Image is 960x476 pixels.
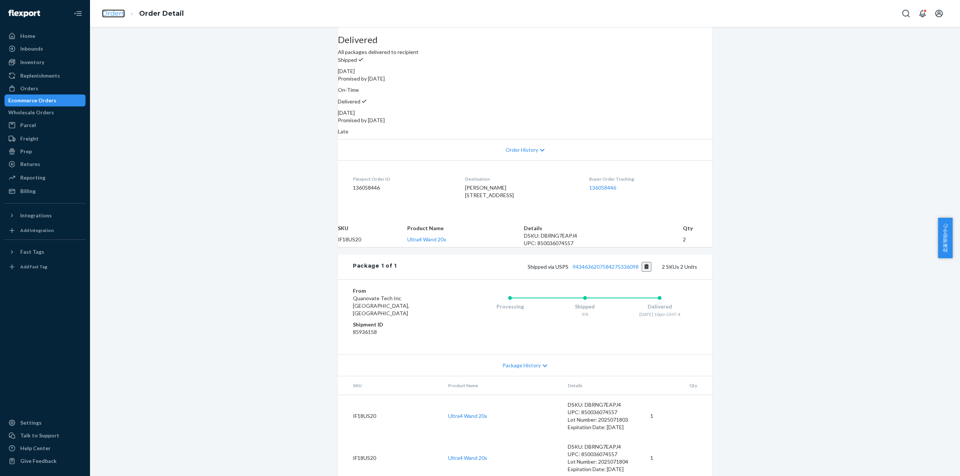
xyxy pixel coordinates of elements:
[4,119,85,131] a: Parcel
[20,187,36,195] div: Billing
[20,32,35,40] div: Home
[465,176,577,182] dt: Destination
[442,376,562,395] th: Product Name
[622,311,697,317] div: [DATE] 10pm GMT-4
[568,416,638,424] div: Lot Number: 2025071803
[4,133,85,145] a: Freight
[338,97,712,105] p: Delivered
[568,401,638,409] div: DSKU: DBRNG7EAPJ4
[568,458,638,466] div: Lot Number: 2025071804
[931,6,946,21] button: Open account menu
[622,303,697,310] div: Delivered
[338,86,712,94] p: On-Time
[683,225,712,232] th: Qty
[562,376,644,395] th: Details
[4,172,85,184] a: Reporting
[547,303,622,310] div: Shipped
[397,262,697,272] div: 2 SKUs 2 Units
[20,58,44,66] div: Inventory
[683,232,712,247] td: 2
[644,395,712,437] td: 1
[524,225,683,232] th: Details
[338,117,712,124] p: Promised by [DATE]
[568,451,638,458] div: UPC: 850036074557
[20,445,51,452] div: Help Center
[4,261,85,273] a: Add Fast Tag
[524,239,683,247] div: UPC: 850036074557
[505,146,538,154] span: Order History
[20,227,54,234] div: Add Integration
[4,455,85,467] button: Give Feedback
[353,328,442,336] dd: 85936158
[448,413,487,419] a: Ultra4 Wand 20x
[20,148,32,155] div: Prep
[4,106,85,118] a: Wholesale Orders
[4,56,85,68] a: Inventory
[338,67,712,75] div: [DATE]
[353,295,409,316] span: Quanovate Tech Inc [GEOGRAPHIC_DATA], [GEOGRAPHIC_DATA]
[20,248,44,256] div: Fast Tags
[589,184,616,191] a: 136058446
[407,236,446,242] a: Ultra4 Wand 20x
[898,6,913,21] button: Open Search Box
[96,3,190,25] ol: breadcrumbs
[338,35,712,56] div: All packages delivered to recipient
[353,176,453,182] dt: Flexport Order ID
[568,443,638,451] div: DSKU: DBRNG7EAPJ4
[8,97,56,104] div: Ecommerce Orders
[502,362,541,369] span: Package History
[338,232,407,247] td: IF18US20
[568,466,638,473] div: Expiration Date: [DATE]
[338,35,712,45] h3: Delivered
[102,9,125,18] a: Orders
[338,75,712,82] p: Promised by [DATE]
[20,85,38,92] div: Orders
[568,424,638,431] div: Expiration Date: [DATE]
[338,56,712,64] p: Shipped
[338,109,712,117] div: [DATE]
[20,419,42,427] div: Settings
[20,432,59,439] div: Talk to Support
[915,6,930,21] button: Open notifications
[4,43,85,55] a: Inbounds
[70,6,85,21] button: Close Navigation
[353,321,442,328] dt: Shipment ID
[338,395,442,437] td: IF18US20
[4,70,85,82] a: Replenishments
[938,218,952,258] button: 卖家帮助中心
[8,109,54,116] div: Wholesale Orders
[20,72,60,79] div: Replenishments
[4,417,85,429] a: Settings
[4,430,85,442] a: Talk to Support
[644,376,712,395] th: Qty
[528,263,652,270] span: Shipped via USPS
[20,457,57,465] div: Give Feedback
[20,135,39,142] div: Freight
[465,184,514,198] span: [PERSON_NAME] [STREET_ADDRESS]
[338,225,407,232] th: SKU
[4,246,85,258] button: Fast Tags
[20,212,52,219] div: Integrations
[338,376,442,395] th: SKU
[4,210,85,222] button: Integrations
[589,176,697,182] dt: Buyer Order Tracking
[4,185,85,197] a: Billing
[547,311,622,317] div: 9/8
[524,232,683,239] div: DSKU: DBRNG7EAPJ4
[4,94,85,106] a: Ecommerce Orders
[573,263,639,270] a: 9434636207584275336098
[4,225,85,237] a: Add Integration
[407,225,524,232] th: Product Name
[642,262,652,272] button: Copy tracking number
[4,30,85,42] a: Home
[20,121,36,129] div: Parcel
[139,9,184,18] a: Order Detail
[472,303,547,310] div: Processing
[568,409,638,416] div: UPC: 850036074557
[353,262,397,272] div: Package 1 of 1
[4,158,85,170] a: Returns
[20,263,47,270] div: Add Fast Tag
[353,184,453,192] dd: 136058446
[4,82,85,94] a: Orders
[338,128,712,135] p: Late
